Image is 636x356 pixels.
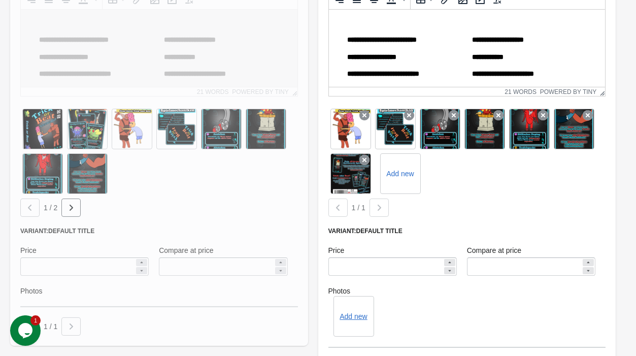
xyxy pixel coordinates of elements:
[328,227,606,235] div: Variant: Default Title
[340,312,367,320] button: Add new
[596,87,605,96] div: Resize
[329,10,606,87] iframe: Rich Text Area. Press ALT-0 for help.
[505,88,537,95] button: 21 words
[328,286,606,296] label: Photos
[44,204,57,212] span: 1 / 2
[10,315,43,346] iframe: chat widget
[467,245,521,255] label: Compare at price
[328,245,345,255] label: Price
[540,88,597,95] a: Powered by Tiny
[352,204,365,212] span: 1 / 1
[44,322,57,331] span: 1 / 1
[386,169,414,179] label: Add new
